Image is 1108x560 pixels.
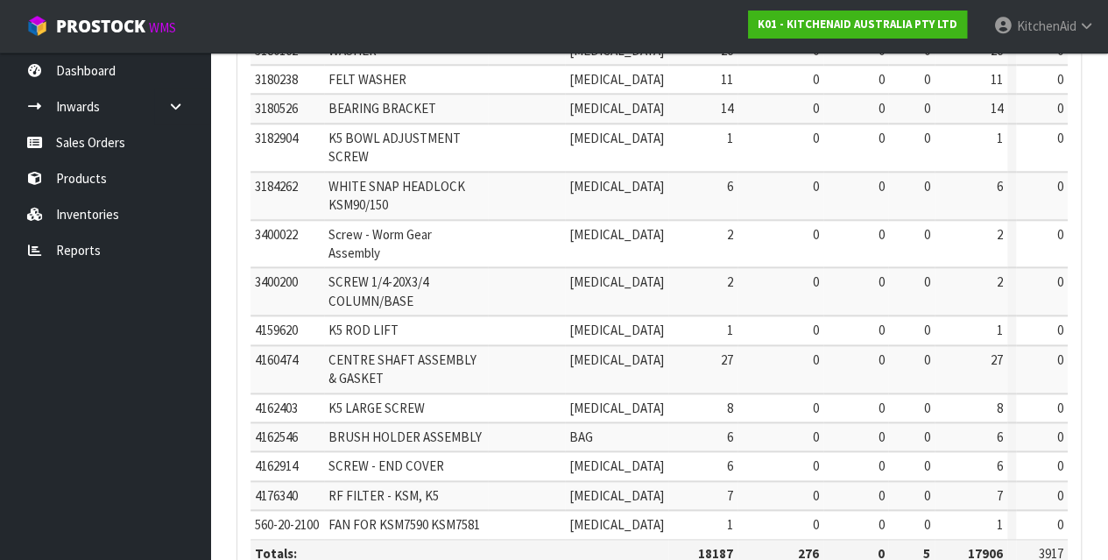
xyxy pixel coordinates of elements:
span: 0 [1057,71,1063,88]
span: 0 [813,42,819,59]
span: 560-20-2100 [255,516,319,533]
span: 6 [727,178,733,195]
span: SCREW - END COVER [328,457,444,474]
span: 7 [997,487,1003,504]
span: 0 [813,429,819,445]
span: 0 [878,100,884,117]
span: 0 [878,130,884,146]
span: 0 [924,71,930,88]
span: 0 [813,100,819,117]
span: KitchenAid [1016,18,1076,34]
span: 27 [721,351,733,368]
span: 0 [1057,100,1063,117]
span: 0 [924,516,930,533]
span: 6 [727,429,733,445]
span: 0 [878,226,884,243]
small: WMS [149,19,176,36]
span: 4159620 [255,322,298,338]
span: 0 [1057,429,1063,445]
span: 0 [813,400,819,416]
span: 0 [878,400,884,416]
span: 0 [1057,273,1063,290]
span: [MEDICAL_DATA] [569,351,664,368]
span: 2 [727,226,733,243]
span: [MEDICAL_DATA] [569,322,664,338]
span: 0 [924,487,930,504]
span: 0 [924,457,930,474]
span: 0 [878,71,884,88]
span: 0 [878,322,884,338]
span: 0 [878,516,884,533]
span: 26 [991,42,1003,59]
span: 3180526 [255,100,298,117]
span: 7 [727,487,733,504]
span: FELT WASHER [328,71,406,88]
span: CENTRE SHAFT ASSEMBLY & GASKET [328,351,476,386]
span: [MEDICAL_DATA] [569,457,664,474]
span: 1 [997,516,1003,533]
span: 0 [1057,178,1063,195]
span: 4162546 [255,429,298,445]
span: 0 [1057,457,1063,474]
span: [MEDICAL_DATA] [569,516,664,533]
span: 3400022 [255,226,298,243]
span: WASHER [328,42,377,59]
span: 0 [924,130,930,146]
span: 0 [878,487,884,504]
span: 1 [727,516,733,533]
span: 0 [878,178,884,195]
span: 0 [813,487,819,504]
span: 27 [991,351,1003,368]
span: 3400200 [255,273,298,290]
span: [MEDICAL_DATA] [569,487,664,504]
span: 0 [924,400,930,416]
span: 0 [1057,487,1063,504]
span: K5 ROD LIFT [328,322,399,338]
span: 8 [727,400,733,416]
span: [MEDICAL_DATA] [569,100,664,117]
span: 0 [1057,322,1063,338]
img: cube-alt.png [26,15,48,37]
span: 0 [924,100,930,117]
span: 0 [878,351,884,368]
span: 0 [924,322,930,338]
span: BEARING BRACKET [328,100,436,117]
span: 6 [997,178,1003,195]
span: 0 [878,273,884,290]
span: Screw - Worm Gear Assembly [328,226,432,261]
span: [MEDICAL_DATA] [569,226,664,243]
span: ProStock [56,15,145,38]
span: FAN FOR KSM7590 KSM7581 [328,516,480,533]
span: WHITE SNAP HEADLOCK KSM90/150 [328,178,465,213]
span: 4176340 [255,487,298,504]
span: 2 [997,273,1003,290]
span: 1 [727,130,733,146]
span: 3180162 [255,42,298,59]
span: 3184262 [255,178,298,195]
span: 0 [813,322,819,338]
span: [MEDICAL_DATA] [569,71,664,88]
span: 0 [878,457,884,474]
span: 0 [924,178,930,195]
span: 0 [878,42,884,59]
span: 0 [1057,130,1063,146]
span: 0 [924,351,930,368]
span: 11 [721,71,733,88]
span: [MEDICAL_DATA] [569,42,664,59]
span: K5 BOWL ADJUSTMENT SCREW [328,130,461,165]
span: 2 [997,226,1003,243]
span: BRUSH HOLDER ASSEMBLY [328,429,482,445]
span: K5 LARGE SCREW [328,400,425,416]
span: 6 [997,429,1003,445]
span: BAG [569,429,593,445]
span: 1 [727,322,733,338]
span: 11 [991,71,1003,88]
span: 0 [924,42,930,59]
span: 26 [721,42,733,59]
span: [MEDICAL_DATA] [569,400,664,416]
span: 14 [721,100,733,117]
span: 0 [813,457,819,474]
span: 0 [878,429,884,445]
span: 2 [727,273,733,290]
span: 8 [997,400,1003,416]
